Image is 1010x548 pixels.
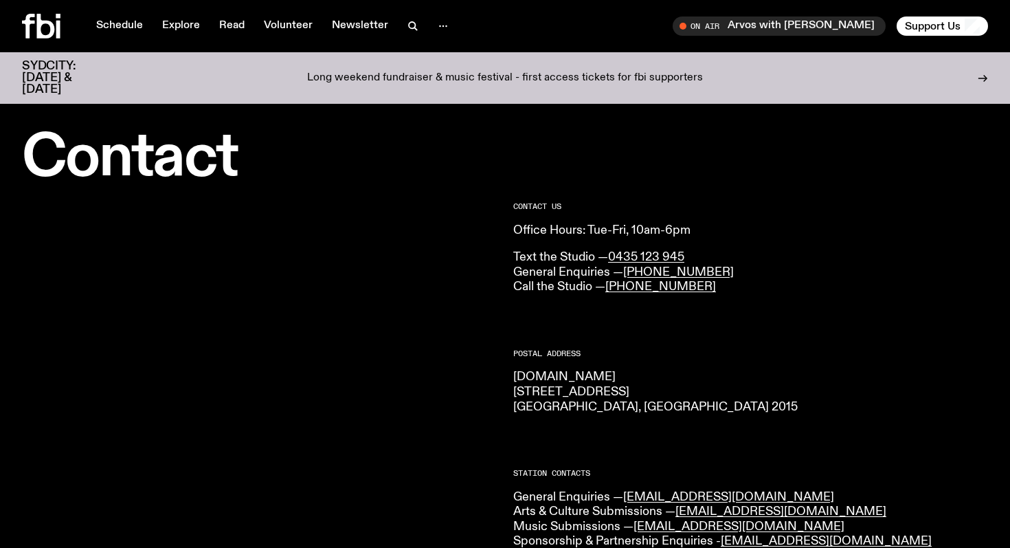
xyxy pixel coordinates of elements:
a: Schedule [88,17,151,36]
a: 0435 123 945 [608,251,684,263]
p: [DOMAIN_NAME] [STREET_ADDRESS] [GEOGRAPHIC_DATA], [GEOGRAPHIC_DATA] 2015 [513,370,988,415]
button: On AirArvos with [PERSON_NAME] [673,17,886,36]
a: Read [211,17,253,36]
h2: Station Contacts [513,470,988,477]
span: Support Us [905,20,961,32]
h3: SYDCITY: [DATE] & [DATE] [22,61,110,96]
a: Newsletter [324,17,396,36]
a: [EMAIL_ADDRESS][DOMAIN_NAME] [623,491,834,503]
a: [EMAIL_ADDRESS][DOMAIN_NAME] [675,505,886,518]
p: Office Hours: Tue-Fri, 10am-6pm [513,223,988,239]
a: [PHONE_NUMBER] [623,266,734,278]
p: Text the Studio — General Enquiries — Call the Studio — [513,250,988,295]
h2: CONTACT US [513,203,988,210]
a: Volunteer [256,17,321,36]
button: Support Us [897,17,988,36]
a: [PHONE_NUMBER] [605,281,716,293]
a: [EMAIL_ADDRESS][DOMAIN_NAME] [721,535,932,547]
h2: Postal Address [513,350,988,358]
p: Long weekend fundraiser & music festival - first access tickets for fbi supporters [307,72,703,85]
a: Explore [154,17,208,36]
a: [EMAIL_ADDRESS][DOMAIN_NAME] [633,520,844,533]
h1: Contact [22,131,497,186]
